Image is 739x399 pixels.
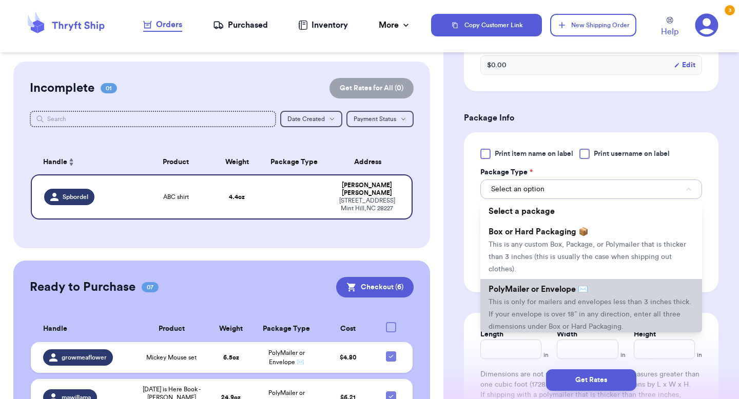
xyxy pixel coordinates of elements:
span: Handle [43,324,67,334]
a: Inventory [298,19,348,31]
th: Cost [320,316,375,342]
th: Product [134,316,209,342]
span: in [543,351,549,359]
button: Sort ascending [67,156,75,168]
strong: 4.4 oz [229,194,245,200]
a: Help [661,17,678,38]
span: This is only for mailers and envelopes less than 3 inches thick. If your envelope is over 18” in ... [489,298,691,330]
span: Date Created [287,116,325,122]
span: Payment Status [354,116,396,122]
th: Weight [214,150,260,174]
span: ABC shirt [163,193,189,201]
button: Payment Status [346,111,414,127]
span: $ 4.80 [340,354,356,361]
label: Height [634,329,656,340]
div: [STREET_ADDRESS] Mint Hill , NC 28227 [335,197,399,212]
h3: Package Info [464,112,718,124]
div: More [379,19,411,31]
span: Help [661,26,678,38]
button: Get Rates for All (0) [329,78,414,98]
span: growmeaflower [62,353,107,362]
span: 01 [101,83,117,93]
span: PolyMailer or Envelope ✉️ [268,350,305,365]
button: Checkout (6) [336,277,414,297]
th: Product [138,150,214,174]
a: Purchased [213,19,268,31]
strong: 6.5 oz [223,354,239,361]
span: Spbordel [63,193,88,201]
label: Package Type [480,167,533,177]
span: PolyMailer or Envelope ✉️ [489,285,588,293]
button: Get Rates [546,369,636,391]
span: Handle [43,157,67,168]
th: Weight [209,316,254,342]
label: Length [480,329,503,340]
button: Select an option [480,179,702,199]
span: Select an option [491,184,544,194]
th: Address [328,150,413,174]
th: Package Type [260,150,328,174]
button: Date Created [280,111,342,127]
span: in [697,351,702,359]
div: Orders [143,18,182,31]
a: 3 [695,13,718,37]
span: This is any custom Box, Package, or Polymailer that is thicker than 3 inches (this is usually the... [489,241,686,273]
div: [PERSON_NAME] [PERSON_NAME] [335,182,399,197]
span: Box or Hard Packaging 📦 [489,228,589,236]
span: Mickey Mouse set [146,353,197,362]
span: in [620,351,626,359]
span: Select a package [489,207,555,215]
span: 07 [142,282,159,292]
span: Print username on label [594,149,670,159]
button: Edit [674,60,695,70]
button: Copy Customer Link [431,14,542,36]
div: 3 [725,5,735,15]
label: Width [557,329,577,340]
h2: Incomplete [30,80,94,96]
a: Orders [143,18,182,32]
th: Package Type [253,316,320,342]
h2: Ready to Purchase [30,279,135,295]
button: New Shipping Order [550,14,636,36]
input: Search [30,111,276,127]
span: $ 0.00 [487,60,507,70]
span: Print item name on label [495,149,573,159]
